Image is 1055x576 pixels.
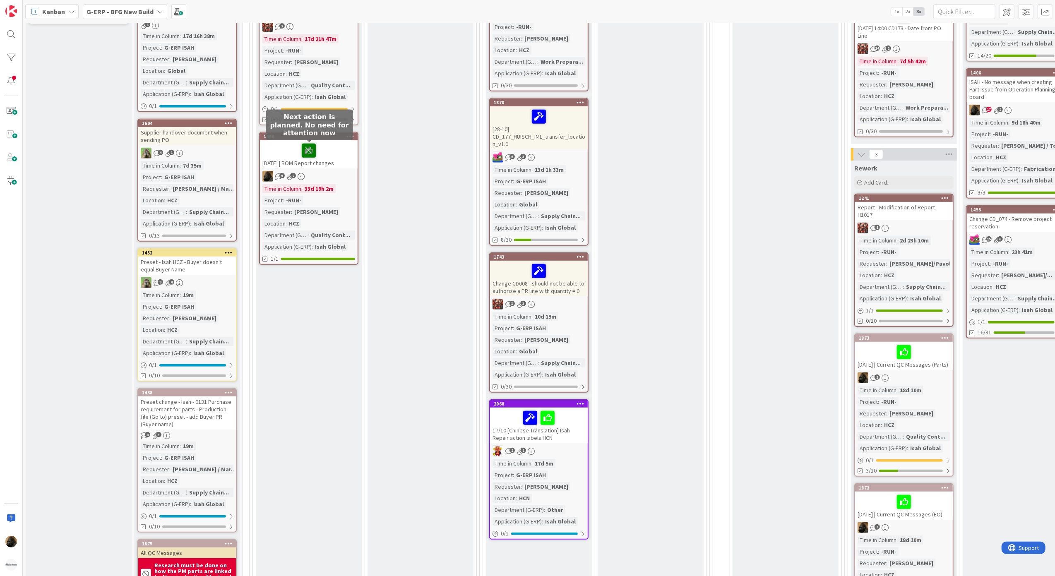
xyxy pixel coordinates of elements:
[898,236,931,245] div: 2d 23h 10m
[164,66,165,75] span: :
[886,259,887,268] span: :
[158,279,163,285] span: 9
[138,511,236,521] div: 0/1
[969,39,1019,48] div: Application (G-ERP)
[181,290,196,300] div: 19m
[301,34,303,43] span: :
[904,282,948,291] div: Supply Chain...
[181,161,204,170] div: 7d 35m
[493,152,503,163] img: JK
[855,194,953,202] div: 1241
[138,389,236,430] div: 1438Preset change - Isah - 0131 Purchase requirement for parts - Production file (Go to) preset -...
[881,271,882,280] span: :
[262,196,283,205] div: Project
[516,46,517,55] span: :
[855,484,953,492] div: 1872
[287,69,301,78] div: HCZ
[858,282,903,291] div: Department (G-ERP)
[513,22,514,31] span: :
[855,5,953,41] div: [DATE] 14:00 CD173 - Date from PO Line
[260,133,358,140] div: 1456
[180,290,181,300] span: :
[308,81,309,90] span: :
[882,91,896,101] div: HCZ
[158,150,163,155] span: 4
[990,130,991,139] span: :
[187,207,231,216] div: Supply Chain...
[997,236,1003,242] span: 6
[141,55,169,64] div: Requester
[138,148,236,158] div: TT
[490,99,588,149] div: 1870[28-10] CD_177_HUISCH_IML_transfer_location_v1.0
[291,58,292,67] span: :
[858,522,868,533] img: ND
[142,120,236,126] div: 1604
[264,134,358,139] div: 1456
[490,528,588,539] div: 0/1
[858,68,878,77] div: Project
[171,55,219,64] div: [PERSON_NAME]
[262,92,312,101] div: Application (G-ERP)
[969,27,1014,36] div: Department (G-ERP)
[522,188,570,197] div: [PERSON_NAME]
[187,78,231,87] div: Supply Chain...
[490,99,588,106] div: 1870
[190,89,191,98] span: :
[5,536,17,547] img: ND
[141,31,180,41] div: Time in Column
[969,118,1008,127] div: Time in Column
[858,372,868,383] img: ND
[490,299,588,310] div: JK
[303,184,336,193] div: 33d 19h 2m
[858,247,878,257] div: Project
[5,5,17,17] img: Visit kanbanzone.com
[858,43,868,54] img: JK
[180,31,181,41] span: :
[969,141,998,150] div: Requester
[138,389,236,396] div: 1438
[262,207,291,216] div: Requester
[994,282,1008,291] div: HCZ
[493,446,503,456] img: LC
[543,223,578,232] div: Isah Global
[292,207,340,216] div: [PERSON_NAME]
[531,165,533,174] span: :
[879,68,899,77] div: -RUN-
[913,7,925,16] span: 3x
[986,236,992,242] span: 15
[855,305,953,316] div: 1/1
[858,80,886,89] div: Requester
[138,257,236,275] div: Preset - Isah HCZ - Buyer doesn't equal Buyer Name
[542,69,543,78] span: :
[262,34,301,43] div: Time in Column
[855,223,953,233] div: JK
[490,106,588,149] div: [28-10] CD_177_HUISCH_IML_transfer_location_v1.0
[162,43,196,52] div: G-ERP ISAH
[180,161,181,170] span: :
[855,522,953,533] div: ND
[986,107,992,112] span: 17
[969,247,1008,257] div: Time in Column
[998,271,999,280] span: :
[875,46,880,51] span: 14
[141,161,180,170] div: Time in Column
[493,299,503,310] img: JK
[521,154,526,159] span: 3
[283,196,284,205] span: :
[171,184,236,193] div: [PERSON_NAME] / Ma...
[286,219,287,228] span: :
[493,46,516,55] div: Location
[896,236,898,245] span: :
[262,184,301,193] div: Time in Column
[271,254,279,263] span: 1/1
[990,259,991,268] span: :
[186,207,187,216] span: :
[141,66,164,75] div: Location
[513,177,514,186] span: :
[493,22,513,31] div: Project
[181,31,217,41] div: 17d 16h 38m
[1008,118,1009,127] span: :
[283,46,284,55] span: :
[138,127,236,145] div: Supplier handover document when sending PO
[882,271,896,280] div: HCZ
